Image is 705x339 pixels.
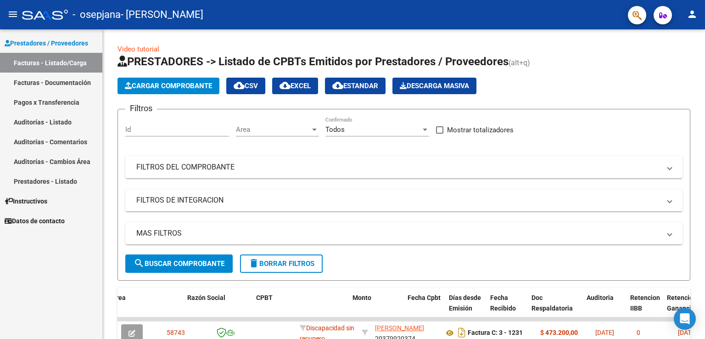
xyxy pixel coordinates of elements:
[248,258,259,269] mat-icon: delete
[226,78,265,94] button: CSV
[248,260,314,268] span: Borrar Filtros
[108,288,170,328] datatable-header-cell: Area
[236,125,310,134] span: Area
[447,124,514,136] span: Mostrar totalizadores
[125,254,233,273] button: Buscar Comprobante
[125,222,683,244] mat-expansion-panel-header: MAS FILTROS
[637,329,640,336] span: 0
[280,82,311,90] span: EXCEL
[663,288,700,328] datatable-header-cell: Retención Ganancias
[325,78,386,94] button: Estandar
[125,156,683,178] mat-expansion-panel-header: FILTROS DEL COMPROBANTE
[125,102,157,115] h3: Filtros
[134,258,145,269] mat-icon: search
[332,82,378,90] span: Estandar
[187,294,225,301] span: Razón Social
[5,196,47,206] span: Instructivos
[125,189,683,211] mat-expansion-panel-header: FILTROS DE INTEGRACION
[400,82,469,90] span: Descarga Masiva
[595,329,614,336] span: [DATE]
[392,78,476,94] button: Descarga Masiva
[667,294,698,312] span: Retención Ganancias
[5,216,65,226] span: Datos de contacto
[121,5,203,25] span: - [PERSON_NAME]
[280,80,291,91] mat-icon: cloud_download
[468,329,523,337] strong: Factura C: 3 - 1231
[375,324,424,332] span: [PERSON_NAME]
[256,294,273,301] span: CPBT
[136,195,660,205] mat-panel-title: FILTROS DE INTEGRACION
[349,288,404,328] datatable-header-cell: Monto
[540,329,578,336] strong: $ 473.200,00
[7,9,18,20] mat-icon: menu
[252,288,349,328] datatable-header-cell: CPBT
[509,58,530,67] span: (alt+q)
[272,78,318,94] button: EXCEL
[136,228,660,238] mat-panel-title: MAS FILTROS
[408,294,441,301] span: Fecha Cpbt
[352,294,371,301] span: Monto
[528,288,583,328] datatable-header-cell: Doc Respaldatoria
[487,288,528,328] datatable-header-cell: Fecha Recibido
[674,308,696,330] div: Open Intercom Messenger
[134,260,224,268] span: Buscar Comprobante
[687,9,698,20] mat-icon: person
[325,125,345,134] span: Todos
[532,294,573,312] span: Doc Respaldatoria
[125,82,212,90] span: Cargar Comprobante
[678,329,697,336] span: [DATE]
[587,294,614,301] span: Auditoria
[449,294,481,312] span: Días desde Emisión
[630,294,660,312] span: Retencion IIBB
[5,38,88,48] span: Prestadores / Proveedores
[73,5,121,25] span: - osepjana
[445,288,487,328] datatable-header-cell: Días desde Emisión
[332,80,343,91] mat-icon: cloud_download
[404,288,445,328] datatable-header-cell: Fecha Cpbt
[627,288,663,328] datatable-header-cell: Retencion IIBB
[392,78,476,94] app-download-masive: Descarga masiva de comprobantes (adjuntos)
[234,80,245,91] mat-icon: cloud_download
[117,55,509,68] span: PRESTADORES -> Listado de CPBTs Emitidos por Prestadores / Proveedores
[184,288,252,328] datatable-header-cell: Razón Social
[117,78,219,94] button: Cargar Comprobante
[136,162,660,172] mat-panel-title: FILTROS DEL COMPROBANTE
[117,45,159,53] a: Video tutorial
[490,294,516,312] span: Fecha Recibido
[240,254,323,273] button: Borrar Filtros
[167,329,185,336] span: 58743
[234,82,258,90] span: CSV
[112,294,126,301] span: Area
[583,288,627,328] datatable-header-cell: Auditoria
